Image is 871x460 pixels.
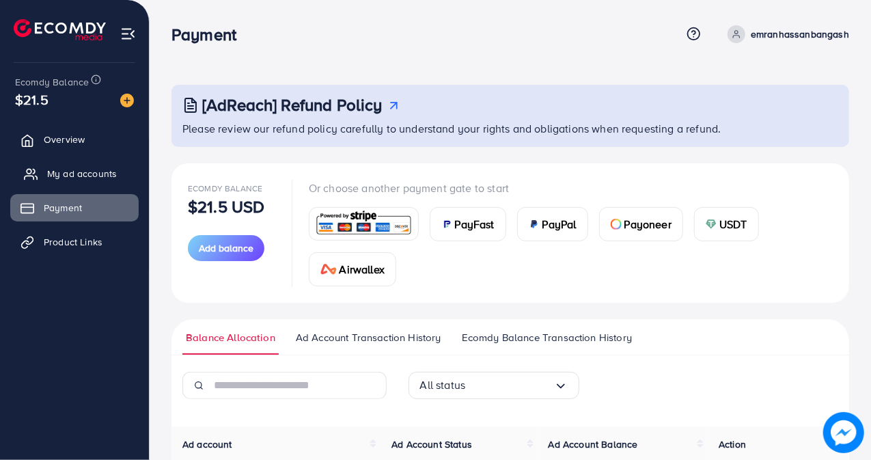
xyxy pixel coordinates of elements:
[542,216,577,232] span: PayPal
[188,182,262,194] span: Ecomdy Balance
[186,330,275,345] span: Balance Allocation
[188,235,264,261] button: Add balance
[719,437,746,451] span: Action
[624,216,672,232] span: Payoneer
[465,375,553,396] input: Search for option
[462,330,632,345] span: Ecomdy Balance Transaction History
[611,219,622,230] img: card
[296,330,441,345] span: Ad Account Transaction History
[44,235,102,249] span: Product Links
[320,264,337,275] img: card
[309,207,419,241] a: card
[391,437,472,451] span: Ad Account Status
[120,26,136,42] img: menu
[309,180,833,196] p: Or choose another payment gate to start
[529,219,540,230] img: card
[202,95,383,115] h3: [AdReach] Refund Policy
[314,209,414,239] img: card
[171,25,247,44] h3: Payment
[599,207,683,241] a: cardPayoneer
[44,201,82,215] span: Payment
[199,241,253,255] span: Add balance
[15,90,49,109] span: $21.5
[14,19,106,40] img: logo
[441,219,452,230] img: card
[430,207,506,241] a: cardPayFast
[15,75,89,89] span: Ecomdy Balance
[722,25,849,43] a: emranhassanbangash
[44,133,85,146] span: Overview
[182,120,841,137] p: Please review our refund policy carefully to understand your rights and obligations when requesti...
[694,207,759,241] a: cardUSDT
[517,207,588,241] a: cardPayPal
[455,216,495,232] span: PayFast
[751,26,849,42] p: emranhassanbangash
[10,160,139,187] a: My ad accounts
[10,228,139,256] a: Product Links
[47,167,117,180] span: My ad accounts
[706,219,717,230] img: card
[420,375,466,396] span: All status
[10,194,139,221] a: Payment
[182,437,232,451] span: Ad account
[309,252,396,286] a: cardAirwallex
[120,94,134,107] img: image
[549,437,638,451] span: Ad Account Balance
[340,261,385,278] span: Airwallex
[719,216,747,232] span: USDT
[188,198,264,215] p: $21.5 USD
[409,372,579,399] div: Search for option
[827,416,861,450] img: image
[10,126,139,153] a: Overview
